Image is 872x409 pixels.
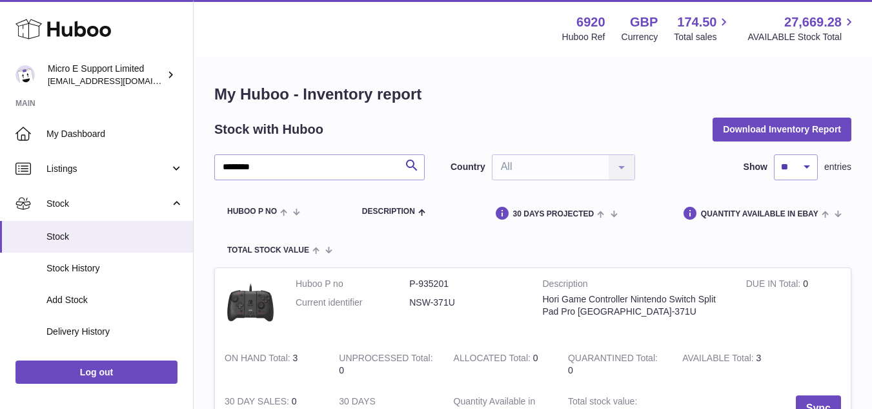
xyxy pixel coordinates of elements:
[444,342,558,386] td: 0
[214,121,323,138] h2: Stock with Huboo
[225,353,293,366] strong: ON HAND Total
[46,357,183,370] span: ASN Uploads
[296,278,409,290] dt: Huboo P no
[747,14,857,43] a: 27,669.28 AVAILABLE Stock Total
[682,353,756,366] strong: AVAILABLE Total
[543,293,727,318] div: Hori Game Controller Nintendo Switch Split Pad Pro [GEOGRAPHIC_DATA]-371U
[227,246,309,255] span: Total stock value
[784,14,842,31] span: 27,669.28
[451,161,485,173] label: Country
[15,65,35,85] img: contact@micropcsupport.com
[713,118,851,141] button: Download Inventory Report
[568,353,658,366] strong: QUARANTINED Total
[46,326,183,338] span: Delivery History
[454,353,533,366] strong: ALLOCATED Total
[562,31,605,43] div: Huboo Ref
[576,14,605,31] strong: 6920
[677,14,716,31] span: 174.50
[46,294,183,306] span: Add Stock
[746,278,803,292] strong: DUE IN Total
[622,31,658,43] div: Currency
[215,342,329,386] td: 3
[543,278,727,293] strong: Description
[46,262,183,275] span: Stock History
[513,210,594,218] span: 30 DAYS PROJECTED
[409,297,523,309] dd: NSW-371U
[46,198,170,210] span: Stock
[46,163,170,175] span: Listings
[568,365,573,375] span: 0
[48,63,164,87] div: Micro E Support Limited
[362,207,415,216] span: Description
[824,161,851,173] span: entries
[48,76,190,86] span: [EMAIL_ADDRESS][DOMAIN_NAME]
[329,342,443,386] td: 0
[296,297,409,309] dt: Current identifier
[409,278,523,290] dd: P-935201
[214,84,851,105] h1: My Huboo - Inventory report
[225,278,276,330] img: product image
[46,128,183,140] span: My Dashboard
[736,268,851,342] td: 0
[46,231,183,243] span: Stock
[15,361,177,384] a: Log out
[747,31,857,43] span: AVAILABLE Stock Total
[701,210,818,218] span: Quantity Available in eBay
[339,353,432,366] strong: UNPROCESSED Total
[630,14,658,31] strong: GBP
[674,14,731,43] a: 174.50 Total sales
[673,342,787,386] td: 3
[744,161,767,173] label: Show
[227,207,277,216] span: Huboo P no
[674,31,731,43] span: Total sales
